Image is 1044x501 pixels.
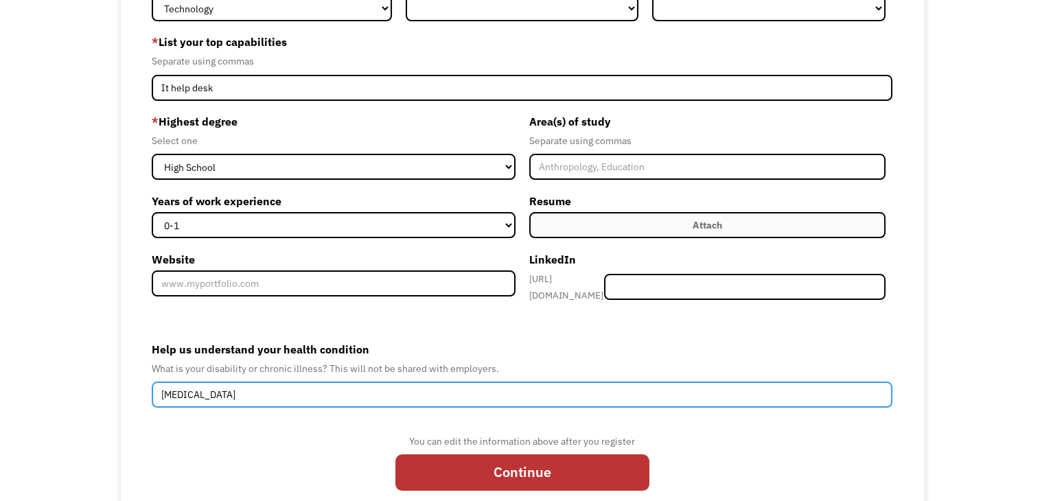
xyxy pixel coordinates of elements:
label: LinkedIn [529,248,885,270]
input: Anthropology, Education [529,154,885,180]
div: Attach [693,217,722,233]
label: Years of work experience [152,190,515,212]
div: Separate using commas [152,53,892,69]
label: Resume [529,190,885,212]
div: Separate using commas [529,132,885,149]
input: Deafness, Depression, Diabetes [152,382,892,408]
div: What is your disability or chronic illness? This will not be shared with employers. [152,360,892,377]
label: List your top capabilities [152,31,892,53]
input: Videography, photography, accounting [152,75,892,101]
label: Website [152,248,515,270]
label: Attach [529,212,885,238]
label: Highest degree [152,110,515,132]
div: [URL][DOMAIN_NAME] [529,270,605,303]
div: You can edit the information above after you register [395,433,649,450]
input: www.myportfolio.com [152,270,515,296]
input: Continue [395,454,649,491]
label: Help us understand your health condition [152,338,892,360]
label: Area(s) of study [529,110,885,132]
div: Select one [152,132,515,149]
